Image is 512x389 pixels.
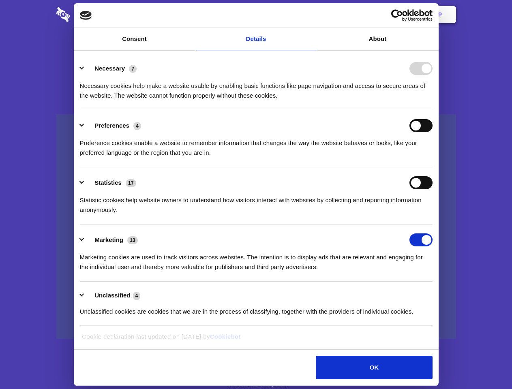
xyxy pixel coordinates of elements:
div: Cookie declaration last updated on [DATE] by [76,332,436,348]
a: Cookiebot [210,333,241,340]
div: Necessary cookies help make a website usable by enabling basic functions like page navigation and... [80,75,433,100]
button: Unclassified (4) [80,291,146,301]
button: Statistics (17) [80,176,141,189]
label: Necessary [94,65,125,72]
h4: Auto-redaction of sensitive data, encrypted data sharing and self-destructing private chats. Shar... [56,74,456,100]
img: logo-wordmark-white-trans-d4663122ce5f474addd5e946df7df03e33cb6a1c49d2221995e7729f52c070b2.svg [56,7,126,22]
iframe: Drift Widget Chat Controller [471,348,502,379]
a: Login [368,2,403,27]
label: Preferences [94,122,129,129]
a: Pricing [238,2,273,27]
button: Marketing (13) [80,233,143,246]
a: Wistia video thumbnail [56,114,456,339]
button: OK [316,356,432,379]
a: Usercentrics Cookiebot - opens in a new window [362,9,433,21]
button: Preferences (4) [80,119,146,132]
span: 13 [127,236,138,244]
label: Statistics [94,179,122,186]
span: 7 [129,65,137,73]
div: Preference cookies enable a website to remember information that changes the way the website beha... [80,132,433,158]
div: Statistic cookies help website owners to understand how visitors interact with websites by collec... [80,189,433,215]
button: Necessary (7) [80,62,142,75]
div: Unclassified cookies are cookies that we are in the process of classifying, together with the pro... [80,301,433,316]
a: About [317,28,439,50]
img: logo [80,11,92,20]
span: 4 [133,122,141,130]
a: Consent [74,28,195,50]
span: 17 [126,179,136,187]
div: Marketing cookies are used to track visitors across websites. The intention is to display ads tha... [80,246,433,272]
a: Contact [329,2,366,27]
h1: Eliminate Slack Data Loss. [56,36,456,66]
a: Details [195,28,317,50]
span: 4 [133,292,141,300]
label: Marketing [94,236,123,243]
